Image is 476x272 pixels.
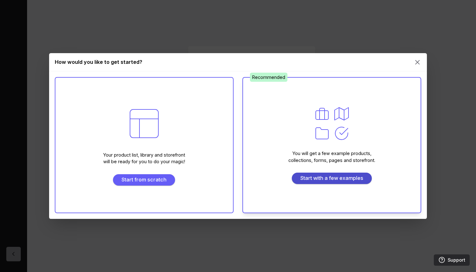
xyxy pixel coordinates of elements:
[292,173,372,184] button: Start with a few examples
[250,73,287,82] span: Recommended
[117,176,171,184] span: Start from scratch
[100,152,189,165] p: Your product list, library and storefront will be ready for you to do your magic!
[55,58,410,66] h3: How would you like to get started?
[113,174,175,186] button: Start from scratch
[296,174,368,182] span: Start with a few examples
[434,254,470,266] a: Support
[287,150,376,164] p: You will get a few example products, collections, forms, pages and storefront.
[448,257,465,264] span: Support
